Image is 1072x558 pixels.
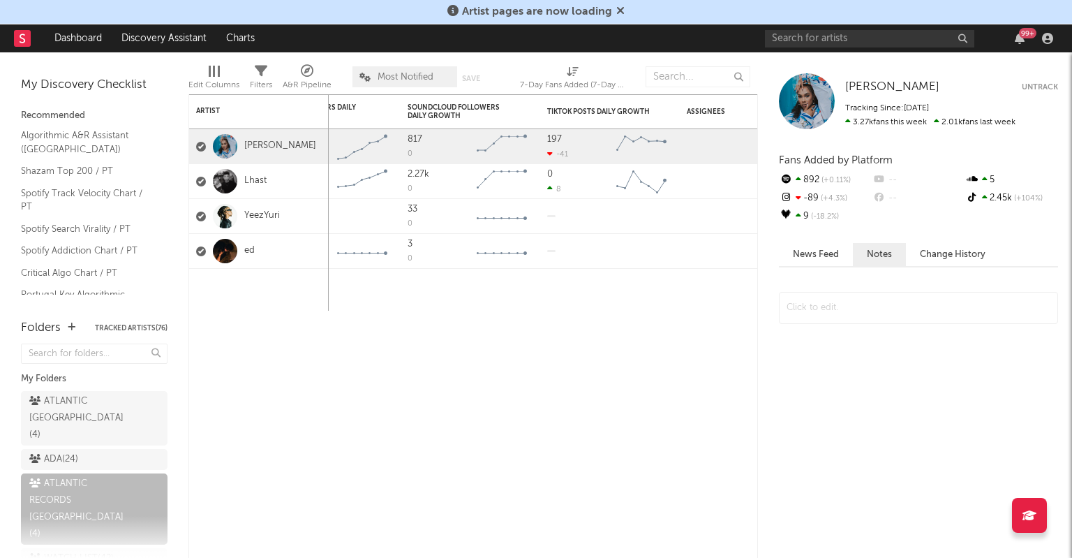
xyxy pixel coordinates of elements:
div: ATLANTIC RECORDS [GEOGRAPHIC_DATA] ( 4 ) [29,476,128,543]
svg: Chart title [331,234,394,269]
div: 33 [408,205,417,214]
svg: Chart title [470,164,533,199]
svg: Chart title [331,129,394,164]
div: 0 [408,150,412,158]
div: 9 [779,207,872,226]
a: Spotify Addiction Chart / PT [21,243,154,258]
svg: Chart title [610,164,673,199]
a: Discovery Assistant [112,24,216,52]
span: +104 % [1012,195,1043,203]
span: Most Notified [378,73,433,82]
svg: Chart title [610,129,673,164]
a: Critical Algo Chart / PT [21,265,154,281]
div: A&R Pipeline [283,77,332,94]
div: Folders [21,320,61,337]
div: Edit Columns [188,77,239,94]
div: Recommended [21,108,167,124]
div: -41 [547,149,568,159]
a: Spotify Search Virality / PT [21,221,154,237]
a: Shazam Top 200 / PT [21,163,154,179]
button: 99+ [1015,33,1025,44]
svg: Chart title [470,199,533,234]
div: Filters [250,77,272,94]
a: YeezYuri [244,210,280,222]
button: Notes [853,243,906,266]
span: +0.11 % [819,177,851,184]
span: -18.2 % [809,213,839,221]
span: 2.01k fans last week [845,118,1015,126]
div: TikTok Posts Daily Growth [547,108,652,116]
div: 817 [408,135,422,144]
div: 3 [408,240,412,249]
span: [PERSON_NAME] [845,81,939,93]
div: 0 [408,220,412,228]
div: -- [872,189,965,207]
svg: Chart title [331,164,394,199]
div: 7-Day Fans Added (7-Day Fans Added) [520,59,625,100]
button: Save [462,75,480,82]
a: ADA(24) [21,449,167,470]
div: 0 [547,170,553,179]
span: Fans Added by Platform [779,155,893,166]
div: 5 [965,171,1058,189]
span: Tracking Since: [DATE] [845,104,929,112]
div: 8 [547,184,561,193]
input: Search for folders... [21,344,167,364]
div: My Discovery Checklist [21,77,167,94]
a: ATLANTIC RECORDS [GEOGRAPHIC_DATA](4) [21,473,167,545]
span: 3.27k fans this week [845,118,927,126]
a: Lhast [244,175,267,187]
div: 0 [408,185,412,193]
a: [PERSON_NAME] [845,80,939,94]
div: A&R Pipeline [283,59,332,100]
button: Tracked Artists(76) [95,325,167,332]
input: Search... [646,66,750,87]
input: Search for artists [765,30,974,47]
div: 99 + [1019,28,1036,38]
span: +4.3 % [819,195,847,203]
button: News Feed [779,243,853,266]
a: ATLANTIC [GEOGRAPHIC_DATA](4) [21,391,167,446]
div: 2.27k [408,170,429,179]
svg: Chart title [470,234,533,269]
div: 197 [547,135,562,144]
div: -- [872,171,965,189]
div: Assignees [687,108,784,116]
span: Artist pages are now loading [462,6,612,17]
a: ed [244,245,255,257]
div: SoundCloud Followers Daily Growth [408,103,512,120]
a: [PERSON_NAME] [244,140,316,152]
a: Spotify Track Velocity Chart / PT [21,186,154,214]
a: Charts [216,24,265,52]
div: 7-Day Fans Added (7-Day Fans Added) [520,77,625,94]
div: Edit Columns [188,59,239,100]
svg: Chart title [470,129,533,164]
div: Filters [250,59,272,100]
div: 0 [408,255,412,263]
div: -89 [779,189,872,207]
a: Algorithmic A&R Assistant ([GEOGRAPHIC_DATA]) [21,128,154,156]
div: ATLANTIC [GEOGRAPHIC_DATA] ( 4 ) [29,393,128,443]
div: Artist [196,107,301,115]
div: 2.45k [965,189,1058,207]
div: 892 [779,171,872,189]
div: ADA ( 24 ) [29,451,78,468]
span: Dismiss [616,6,625,17]
a: Portugal Key Algorithmic Charts [21,287,154,316]
button: Untrack [1022,80,1058,94]
div: My Folders [21,371,167,388]
button: Change History [906,243,999,266]
a: Dashboard [45,24,112,52]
